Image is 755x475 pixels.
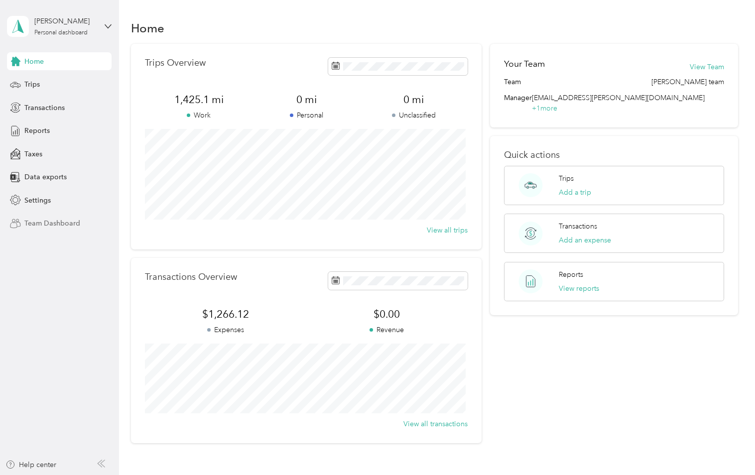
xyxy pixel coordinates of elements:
[559,221,597,232] p: Transactions
[24,195,51,206] span: Settings
[145,307,306,321] span: $1,266.12
[24,125,50,136] span: Reports
[559,235,611,245] button: Add an expense
[559,283,599,294] button: View reports
[252,93,360,107] span: 0 mi
[504,58,545,70] h2: Your Team
[5,460,56,470] button: Help center
[651,77,724,87] span: [PERSON_NAME] team
[559,173,574,184] p: Trips
[145,272,237,282] p: Transactions Overview
[559,269,583,280] p: Reports
[131,23,164,33] h1: Home
[24,103,65,113] span: Transactions
[34,30,88,36] div: Personal dashboard
[252,110,360,120] p: Personal
[699,419,755,475] iframe: Everlance-gr Chat Button Frame
[690,62,724,72] button: View Team
[559,187,591,198] button: Add a trip
[24,149,42,159] span: Taxes
[145,58,206,68] p: Trips Overview
[532,94,705,102] span: [EMAIL_ADDRESS][PERSON_NAME][DOMAIN_NAME]
[306,325,468,335] p: Revenue
[360,93,468,107] span: 0 mi
[145,325,306,335] p: Expenses
[24,56,44,67] span: Home
[504,77,521,87] span: Team
[427,225,468,236] button: View all trips
[24,172,67,182] span: Data exports
[24,79,40,90] span: Trips
[34,16,97,26] div: [PERSON_NAME]
[306,307,468,321] span: $0.00
[504,93,532,114] span: Manager
[532,104,557,113] span: + 1 more
[145,93,252,107] span: 1,425.1 mi
[360,110,468,120] p: Unclassified
[403,419,468,429] button: View all transactions
[504,150,724,160] p: Quick actions
[145,110,252,120] p: Work
[24,218,80,229] span: Team Dashboard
